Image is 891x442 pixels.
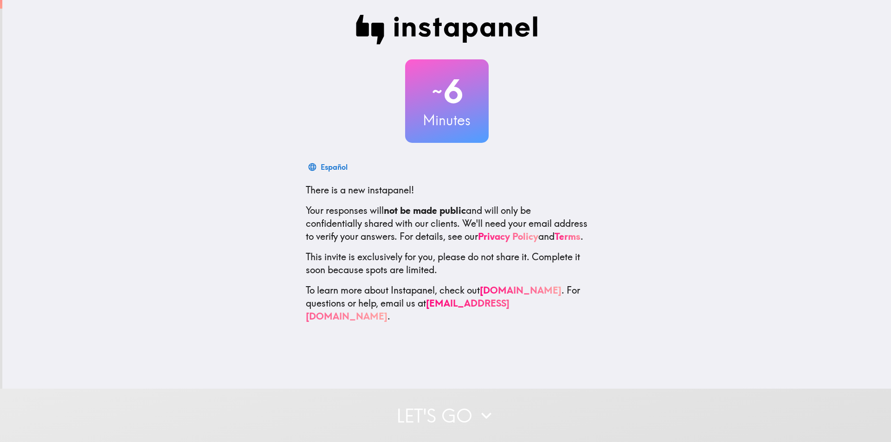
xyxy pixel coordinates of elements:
a: [EMAIL_ADDRESS][DOMAIN_NAME] [306,297,510,322]
a: [DOMAIN_NAME] [480,284,562,296]
p: Your responses will and will only be confidentially shared with our clients. We'll need your emai... [306,204,588,243]
span: There is a new instapanel! [306,184,414,196]
span: ~ [431,77,444,105]
h2: 6 [405,72,489,110]
b: not be made public [384,205,466,216]
div: Español [321,160,348,173]
a: Privacy Policy [478,231,538,242]
img: Instapanel [356,15,538,45]
p: To learn more about Instapanel, check out . For questions or help, email us at . [306,284,588,323]
p: This invite is exclusively for you, please do not share it. Complete it soon because spots are li... [306,250,588,276]
h3: Minutes [405,110,489,130]
a: Terms [555,231,581,242]
button: Español [306,158,351,176]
